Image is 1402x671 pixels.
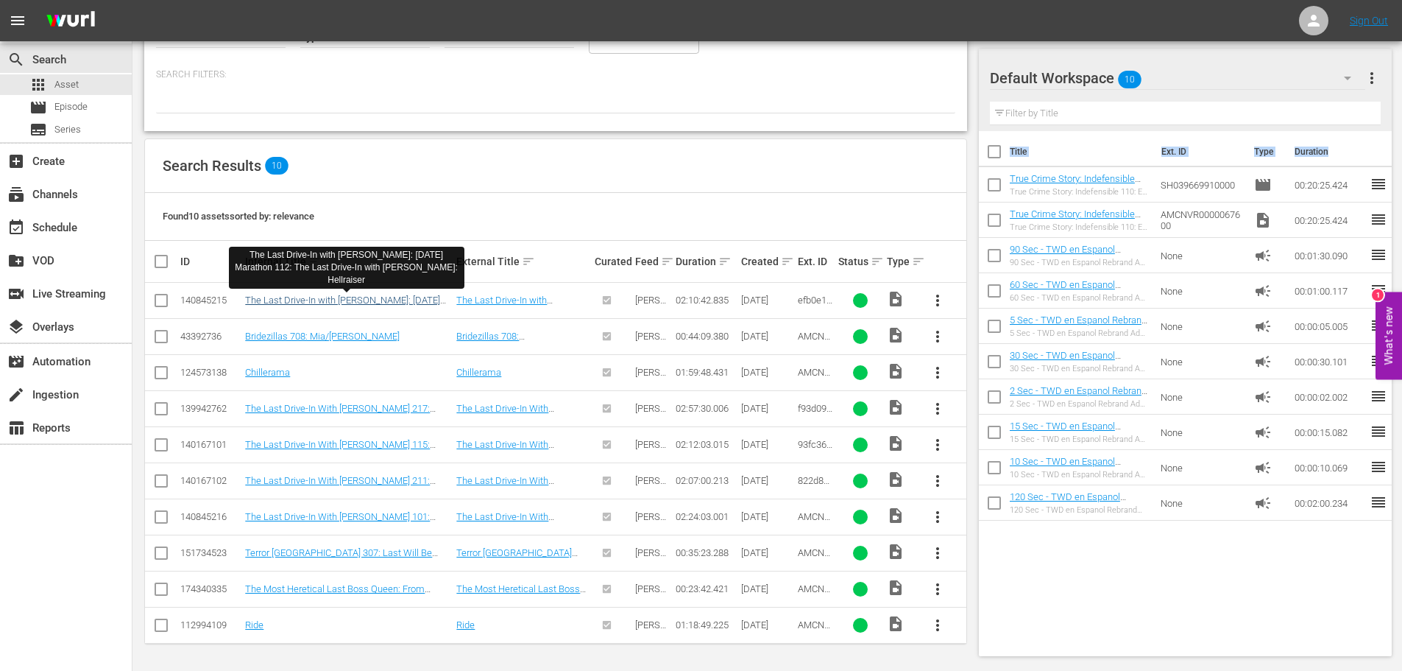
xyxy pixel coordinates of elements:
a: Chillerama [456,367,501,378]
span: more_vert [929,616,946,634]
span: AMCNVR0000063596 [798,547,830,580]
span: Ingestion [7,386,25,404]
button: more_vert [920,535,955,571]
span: [PERSON_NAME] Feed [635,439,667,472]
a: The Last Drive-In With [PERSON_NAME] 115: Week 8: The Stuff [245,439,436,461]
button: more_vert [920,463,955,499]
span: sort [781,255,794,268]
span: Video [887,435,904,452]
a: True Crime Story: Indefensible 110: El elefante en el útero [1010,173,1141,195]
span: reorder [1370,423,1387,440]
span: sort [912,255,925,268]
td: None [1155,344,1249,379]
span: Episode [29,99,47,116]
button: more_vert [920,499,955,535]
a: 2 Sec - TWD en Espanol Rebrand Ad Slates-2s- SLATE [1010,385,1147,407]
span: Ad [1254,424,1272,441]
span: Ad [1254,353,1272,370]
a: 90 Sec - TWD en Espanol Rebrand Ad Slates-90s- SLATE [1010,244,1137,266]
span: Reports [7,419,25,437]
span: [PERSON_NAME] Feed [635,547,667,580]
div: Created [741,253,793,270]
td: 00:01:30.090 [1289,238,1370,273]
a: The Last Drive-In With [PERSON_NAME] 101: Week 1: C.H.U.D. [456,511,582,544]
span: Episode [54,99,88,114]
td: 00:00:15.082 [1289,415,1370,450]
td: SH039669910000 [1155,167,1249,203]
span: AMCNPL0000000000048201 [798,583,834,628]
div: Default Workspace [990,57,1365,99]
span: 10 [1118,64,1141,95]
span: more_vert [929,292,946,309]
a: 5 Sec - TWD en Espanol Rebrand Ad Slates-5s- SLATE [1010,315,1147,337]
th: Duration [1286,131,1374,172]
span: [PERSON_NAME] Feed [635,403,667,436]
span: reorder [1370,281,1387,299]
span: more_vert [929,436,946,454]
span: Asset [54,77,79,92]
div: 02:12:03.015 [676,439,736,450]
a: True Crime Story: Indefensible 110: El elefante en el útero [1010,208,1141,231]
div: Type [887,253,915,270]
span: Ad [1254,317,1272,335]
td: 00:00:05.005 [1289,309,1370,344]
span: AMCNFL0000002786TV [798,367,834,400]
a: Sign Out [1350,15,1388,27]
span: Ad [1254,247,1272,264]
span: Video [887,471,904,488]
a: The Last Drive-In With [PERSON_NAME] 101: Week 1: C.H.U.D. [245,511,436,533]
span: 10 [265,157,288,175]
span: Search Results [163,157,261,175]
span: Create [7,152,25,170]
td: 00:00:10.069 [1289,450,1370,485]
div: 02:57:30.006 [676,403,736,414]
span: Video [1254,211,1272,229]
div: 174340335 [180,583,241,594]
span: [PERSON_NAME] Feed [635,331,667,364]
div: 120 Sec - TWD en Espanol Rebrand Ad Slates-120s- SLATE [1010,505,1149,515]
a: Terror [GEOGRAPHIC_DATA] 307: Last Will Be First [456,547,578,569]
td: 00:20:25.424 [1289,203,1370,238]
div: 90 Sec - TWD en Espanol Rebrand Ad Slates-90s- SLATE [1010,258,1149,267]
span: Video [887,398,904,416]
button: more_vert [1363,60,1381,96]
a: The Last Drive-In With [PERSON_NAME] 211: Week 6: Dead Heat [456,475,582,508]
span: [PERSON_NAME] Feed [635,295,667,328]
td: None [1155,309,1249,344]
a: The Most Heretical Last Boss Queen: From Villainess to Savior 107: The Coldhearted Princess and t... [245,583,431,616]
td: 00:00:02.002 [1289,379,1370,415]
div: 15 Sec - TWD en Espanol Rebrand Ad Slates-15s- SLATE [1010,435,1149,444]
div: [DATE] [741,619,793,630]
a: Chillerama [245,367,290,378]
span: reorder [1370,458,1387,476]
div: 140167101 [180,439,241,450]
span: more_vert [929,328,946,345]
button: more_vert [920,572,955,607]
button: Open Feedback Widget [1376,292,1402,379]
div: 151734523 [180,547,241,558]
span: more_vert [929,400,946,418]
span: reorder [1370,317,1387,334]
div: Duration [676,253,736,270]
span: Ad [1254,494,1272,512]
span: Overlays [7,318,25,336]
div: [DATE] [741,583,793,594]
span: more_vert [929,508,946,526]
div: True Crime Story: Indefensible 110: El elefante en el útero [1010,222,1149,232]
a: The Last Drive-In with [PERSON_NAME]: [DATE] Marathon 112: The Last Drive-In with [PERSON_NAME]: ... [245,295,446,328]
div: 02:07:00.213 [676,475,736,486]
button: more_vert [920,608,955,643]
span: Ad [1254,459,1272,477]
a: The Last Drive-In With [PERSON_NAME] 115: Week 8: The Stuff [456,439,582,472]
div: [DATE] [741,403,793,414]
div: 02:24:03.001 [676,511,736,522]
span: Found 10 assets sorted by: relevance [163,211,314,222]
span: more_vert [929,544,946,562]
span: AMCNVR0000013270 [798,331,830,364]
a: 120 Sec - TWD en Espanol Rebrand Ad Slates-120s- SLATE [1010,491,1142,513]
span: Video [887,507,904,524]
span: [PERSON_NAME] Feed [635,583,667,616]
div: 140167102 [180,475,241,486]
span: Series [29,121,47,138]
span: 822d8e7552a196be [798,475,834,508]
